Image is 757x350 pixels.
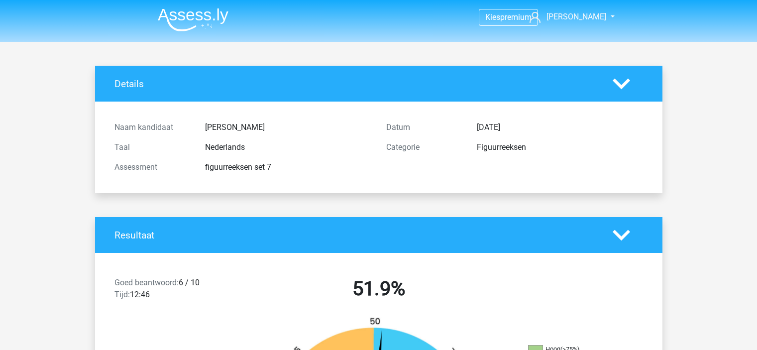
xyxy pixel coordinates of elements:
[114,78,598,90] h4: Details
[469,121,650,133] div: [DATE]
[379,141,469,153] div: Categorie
[198,121,379,133] div: [PERSON_NAME]
[107,141,198,153] div: Taal
[198,141,379,153] div: Nederlands
[114,230,598,241] h4: Resultaat
[469,141,650,153] div: Figuurreeksen
[114,278,179,287] span: Goed beantwoord:
[500,12,532,22] span: premium
[526,11,607,23] a: [PERSON_NAME]
[107,121,198,133] div: Naam kandidaat
[546,12,606,21] span: [PERSON_NAME]
[250,277,507,301] h2: 51.9%
[158,8,228,31] img: Assessly
[107,161,198,173] div: Assessment
[485,12,500,22] span: Kies
[379,121,469,133] div: Datum
[198,161,379,173] div: figuurreeksen set 7
[107,277,243,305] div: 6 / 10 12:46
[114,290,130,299] span: Tijd:
[479,10,538,24] a: Kiespremium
